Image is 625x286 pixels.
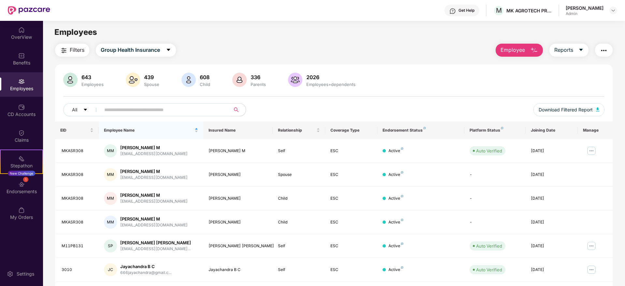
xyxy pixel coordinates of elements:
img: svg+xml;base64,PHN2ZyBpZD0iTXlfT3JkZXJzIiBkYXRhLW5hbWU9Ik15IE9yZGVycyIgeG1sbnM9Imh0dHA6Ly93d3cudz... [18,207,25,213]
span: Group Health Insurance [101,46,160,54]
div: [EMAIL_ADDRESS][DOMAIN_NAME] [120,222,188,228]
div: Auto Verified [476,243,502,249]
div: MKASR308 [62,172,94,178]
div: Self [278,267,320,273]
div: [PERSON_NAME] M [209,148,268,154]
div: M11PB131 [62,243,94,249]
img: New Pazcare Logo [8,6,50,15]
div: [PERSON_NAME] [566,5,603,11]
div: [DATE] [531,172,573,178]
div: Spouse [278,172,320,178]
img: svg+xml;base64,PHN2ZyBpZD0iSGVscC0zMngzMiIgeG1sbnM9Imh0dHA6Ly93d3cudzMub3JnLzIwMDAvc3ZnIiB3aWR0aD... [449,8,456,14]
div: Active [388,172,403,178]
div: ESC [330,243,372,249]
button: Employee [496,44,543,57]
div: Settings [15,271,36,277]
div: MM [104,192,117,205]
div: Get Help [458,8,474,13]
div: MKASR308 [62,148,94,154]
img: svg+xml;base64,PHN2ZyB4bWxucz0iaHR0cDovL3d3dy53My5vcmcvMjAwMC9zdmciIHhtbG5zOnhsaW5rPSJodHRwOi8vd3... [530,47,538,54]
div: ESC [330,172,372,178]
img: svg+xml;base64,PHN2ZyB4bWxucz0iaHR0cDovL3d3dy53My5vcmcvMjAwMC9zdmciIHdpZHRoPSIyNCIgaGVpZ2h0PSIyNC... [60,47,68,54]
img: svg+xml;base64,PHN2ZyB4bWxucz0iaHR0cDovL3d3dy53My5vcmcvMjAwMC9zdmciIHhtbG5zOnhsaW5rPSJodHRwOi8vd3... [232,73,247,87]
div: [PERSON_NAME] M [120,168,188,175]
div: 608 [198,74,211,80]
div: Active [388,267,403,273]
th: Relationship [273,122,325,139]
span: M [496,7,502,14]
div: [EMAIL_ADDRESS][DOMAIN_NAME] [120,198,188,205]
div: [PERSON_NAME] [209,195,268,202]
img: svg+xml;base64,PHN2ZyB4bWxucz0iaHR0cDovL3d3dy53My5vcmcvMjAwMC9zdmciIHdpZHRoPSI4IiBoZWlnaHQ9IjgiIH... [401,219,403,221]
div: Employees+dependents [305,82,357,87]
div: [DATE] [531,219,573,225]
div: SP [104,239,117,252]
div: 1 [23,177,28,182]
div: Self [278,148,320,154]
div: Active [388,148,403,154]
div: [PERSON_NAME] [PERSON_NAME] [209,243,268,249]
td: - [464,210,525,234]
div: Stepathon [1,163,42,169]
img: svg+xml;base64,PHN2ZyB4bWxucz0iaHR0cDovL3d3dy53My5vcmcvMjAwMC9zdmciIHhtbG5zOnhsaW5rPSJodHRwOi8vd3... [182,73,196,87]
img: svg+xml;base64,PHN2ZyB4bWxucz0iaHR0cDovL3d3dy53My5vcmcvMjAwMC9zdmciIHdpZHRoPSI4IiBoZWlnaHQ9IjgiIH... [401,266,403,269]
div: JC [104,263,117,276]
div: 336 [249,74,267,80]
img: svg+xml;base64,PHN2ZyB4bWxucz0iaHR0cDovL3d3dy53My5vcmcvMjAwMC9zdmciIHdpZHRoPSI4IiBoZWlnaHQ9IjgiIH... [401,147,403,150]
img: svg+xml;base64,PHN2ZyB4bWxucz0iaHR0cDovL3d3dy53My5vcmcvMjAwMC9zdmciIHhtbG5zOnhsaW5rPSJodHRwOi8vd3... [126,73,140,87]
span: Filters [70,46,84,54]
span: search [230,107,242,112]
div: Platform Status [470,128,520,133]
img: svg+xml;base64,PHN2ZyB4bWxucz0iaHR0cDovL3d3dy53My5vcmcvMjAwMC9zdmciIHhtbG5zOnhsaW5rPSJodHRwOi8vd3... [63,73,78,87]
img: svg+xml;base64,PHN2ZyBpZD0iQ2xhaW0iIHhtbG5zPSJodHRwOi8vd3d3LnczLm9yZy8yMDAwL3N2ZyIgd2lkdGg9IjIwIi... [18,130,25,136]
div: ESC [330,148,372,154]
span: Download Filtered Report [539,106,593,113]
img: svg+xml;base64,PHN2ZyB4bWxucz0iaHR0cDovL3d3dy53My5vcmcvMjAwMC9zdmciIHdpZHRoPSIyNCIgaGVpZ2h0PSIyNC... [600,47,608,54]
div: Endorsement Status [383,128,459,133]
div: Auto Verified [476,148,502,154]
div: 3010 [62,267,94,273]
img: svg+xml;base64,PHN2ZyB4bWxucz0iaHR0cDovL3d3dy53My5vcmcvMjAwMC9zdmciIHhtbG5zOnhsaW5rPSJodHRwOi8vd3... [288,73,302,87]
span: Employees [54,27,97,37]
td: - [464,163,525,187]
div: 439 [143,74,161,80]
span: EID [60,128,89,133]
span: Reports [554,46,573,54]
th: Manage [578,122,613,139]
th: Joining Date [526,122,578,139]
div: [DATE] [531,243,573,249]
div: [DATE] [531,267,573,273]
img: svg+xml;base64,PHN2ZyB4bWxucz0iaHR0cDovL3d3dy53My5vcmcvMjAwMC9zdmciIHdpZHRoPSI4IiBoZWlnaHQ9IjgiIH... [423,127,426,129]
div: [PERSON_NAME] [209,219,268,225]
th: Insured Name [203,122,273,139]
div: [PERSON_NAME] M [120,192,188,198]
button: Group Health Insurancecaret-down [96,44,176,57]
img: svg+xml;base64,PHN2ZyBpZD0iRHJvcGRvd24tMzJ4MzIiIHhtbG5zPSJodHRwOi8vd3d3LnczLm9yZy8yMDAwL3N2ZyIgd2... [611,8,616,13]
div: [EMAIL_ADDRESS][DOMAIN_NAME] [120,151,188,157]
div: Child [278,219,320,225]
div: MKASR308 [62,219,94,225]
img: svg+xml;base64,PHN2ZyB4bWxucz0iaHR0cDovL3d3dy53My5vcmcvMjAwMC9zdmciIHdpZHRoPSI4IiBoZWlnaHQ9IjgiIH... [401,242,403,245]
div: [PERSON_NAME] [209,172,268,178]
div: ESC [330,219,372,225]
div: New Challenge [8,171,35,176]
div: MM [104,216,117,229]
div: Jayachandra B C [120,264,171,270]
div: [EMAIL_ADDRESS][DOMAIN_NAME] [120,175,188,181]
img: manageButton [586,265,597,275]
img: svg+xml;base64,PHN2ZyB4bWxucz0iaHR0cDovL3d3dy53My5vcmcvMjAwMC9zdmciIHhtbG5zOnhsaW5rPSJodHRwOi8vd3... [596,107,599,111]
img: svg+xml;base64,PHN2ZyBpZD0iU2V0dGluZy0yMHgyMCIgeG1sbnM9Imh0dHA6Ly93d3cudzMub3JnLzIwMDAvc3ZnIiB3aW... [7,271,13,277]
div: ESC [330,267,372,273]
div: Parents [249,82,267,87]
button: Reportscaret-down [549,44,589,57]
img: manageButton [586,146,597,156]
img: svg+xml;base64,PHN2ZyB4bWxucz0iaHR0cDovL3d3dy53My5vcmcvMjAwMC9zdmciIHdpZHRoPSI4IiBoZWlnaHQ9IjgiIH... [501,127,503,129]
div: Spouse [143,82,161,87]
img: manageButton [586,241,597,251]
button: Download Filtered Report [533,103,604,116]
img: svg+xml;base64,PHN2ZyB4bWxucz0iaHR0cDovL3d3dy53My5vcmcvMjAwMC9zdmciIHdpZHRoPSIyMSIgaGVpZ2h0PSIyMC... [18,155,25,162]
div: Active [388,195,403,202]
img: svg+xml;base64,PHN2ZyBpZD0iRW5kb3JzZW1lbnRzIiB4bWxucz0iaHR0cDovL3d3dy53My5vcmcvMjAwMC9zdmciIHdpZH... [18,181,25,188]
div: 643 [80,74,105,80]
th: Coverage Type [325,122,377,139]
